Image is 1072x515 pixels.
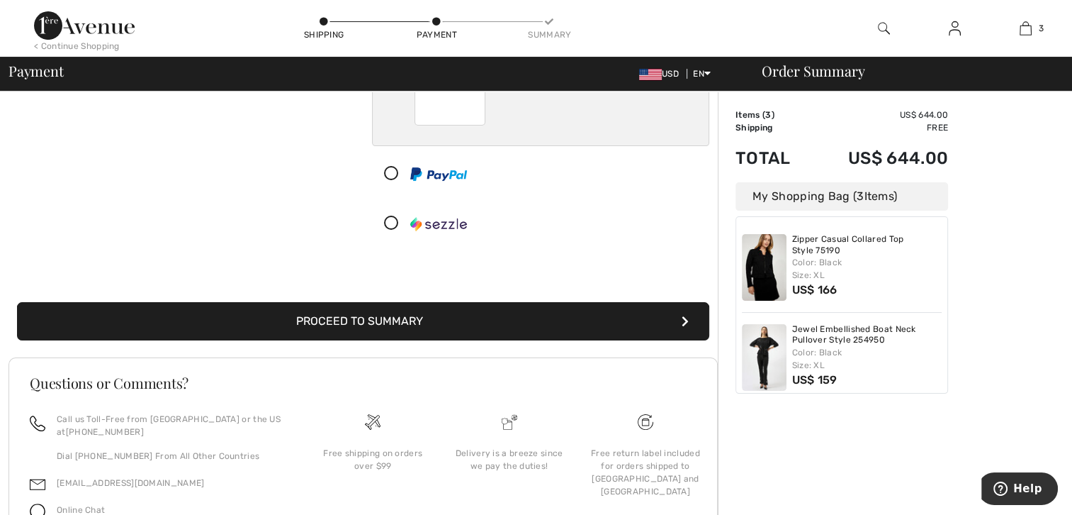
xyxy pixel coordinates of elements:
[792,373,837,387] span: US$ 159
[426,88,476,121] iframe: Secure Credit Card Frame - CVV
[1039,22,1044,35] span: 3
[57,450,288,463] p: Dial [PHONE_NUMBER] From All Other Countries
[589,447,702,498] div: Free return label included for orders shipped to [GEOGRAPHIC_DATA] and [GEOGRAPHIC_DATA]
[1020,20,1032,37] img: My Bag
[949,20,961,37] img: My Info
[34,11,135,40] img: 1ère Avenue
[991,20,1060,37] a: 3
[452,447,565,472] div: Delivery is a breeze since we pay the duties!
[57,505,105,515] span: Online Chat
[57,413,288,438] p: Call us Toll-Free from [GEOGRAPHIC_DATA] or the US at
[742,324,786,391] img: Jewel Embellished Boat Neck Pullover Style 254950
[365,414,380,430] img: Free shipping on orders over $99
[792,346,942,372] div: Color: Black Size: XL
[937,20,972,38] a: Sign In
[878,20,890,37] img: search the website
[9,64,63,78] span: Payment
[17,302,709,340] button: Proceed to Summary
[792,324,942,346] a: Jewel Embellished Boat Neck Pullover Style 254950
[735,109,811,121] td: Items ( )
[792,234,942,256] a: Zipper Casual Collared Top Style 75190
[639,69,662,80] img: US Dollar
[638,414,653,430] img: Free shipping on orders over $99
[316,447,429,472] div: Free shipping on orders over $99
[811,134,948,182] td: US$ 644.00
[693,69,711,79] span: EN
[528,28,570,41] div: Summary
[745,64,1063,78] div: Order Summary
[303,28,345,41] div: Shipping
[415,28,458,41] div: Payment
[502,414,517,430] img: Delivery is a breeze since we pay the duties!
[410,217,467,231] img: Sezzle
[57,478,204,488] a: [EMAIL_ADDRESS][DOMAIN_NAME]
[639,69,684,79] span: USD
[30,376,696,390] h3: Questions or Comments?
[410,167,467,181] img: PayPal
[735,182,948,211] div: My Shopping Bag ( Items)
[735,121,811,134] td: Shipping
[811,109,948,121] td: US$ 644.00
[30,416,45,431] img: call
[981,472,1058,508] iframe: Opens a widget where you can find more information
[765,110,771,120] span: 3
[34,40,120,52] div: < Continue Shopping
[857,189,864,203] span: 3
[792,256,942,282] div: Color: Black Size: XL
[735,134,811,182] td: Total
[742,234,786,301] img: Zipper Casual Collared Top Style 75190
[811,121,948,134] td: Free
[30,477,45,492] img: email
[792,283,837,297] span: US$ 166
[66,427,144,437] a: [PHONE_NUMBER]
